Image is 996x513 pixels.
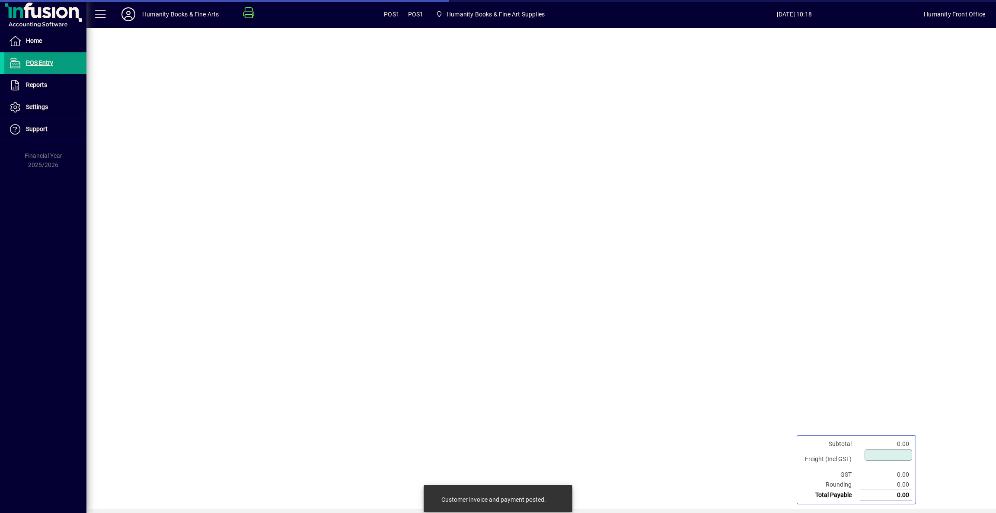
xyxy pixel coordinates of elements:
a: Home [4,30,86,52]
td: Total Payable [801,490,860,500]
span: POS1 [384,7,399,21]
a: Settings [4,96,86,118]
a: Support [4,119,86,140]
td: 0.00 [860,470,912,480]
span: Humanity Books & Fine Art Supplies [432,6,548,22]
span: Home [26,37,42,44]
span: [DATE] 10:18 [664,7,924,21]
span: Settings [26,103,48,110]
td: Freight (Incl GST) [801,449,860,470]
td: GST [801,470,860,480]
button: Profile [115,6,142,22]
span: Reports [26,81,47,88]
div: Customer invoice and payment posted. [441,495,546,504]
span: POS1 [408,7,424,21]
span: Humanity Books & Fine Art Supplies [447,7,545,21]
div: Humanity Front Office [924,7,985,21]
td: 0.00 [860,439,912,449]
td: 0.00 [860,480,912,490]
span: POS Entry [26,59,53,66]
td: 0.00 [860,490,912,500]
span: Support [26,125,48,132]
a: Reports [4,74,86,96]
td: Rounding [801,480,860,490]
div: Humanity Books & Fine Arts [142,7,219,21]
td: Subtotal [801,439,860,449]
